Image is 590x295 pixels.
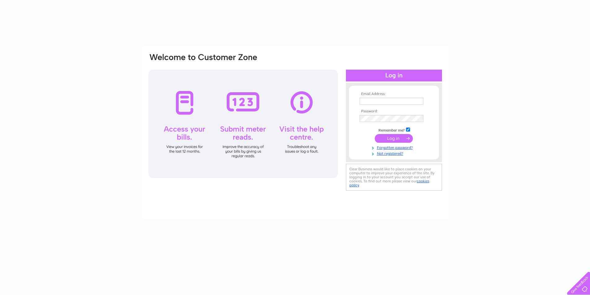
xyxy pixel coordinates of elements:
[358,92,430,96] th: Email Address:
[346,164,442,191] div: Clear Business would like to place cookies on your computer to improve your experience of the sit...
[375,134,413,143] input: Submit
[360,144,430,150] a: Forgotten password?
[349,179,429,187] a: cookies policy
[358,127,430,133] td: Remember me?
[360,150,430,156] a: Not registered?
[358,109,430,114] th: Password:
